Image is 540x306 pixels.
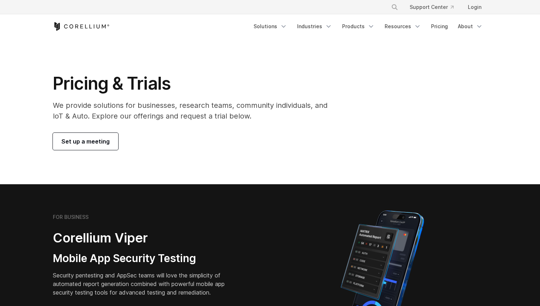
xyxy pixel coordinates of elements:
a: About [454,20,487,33]
h1: Pricing & Trials [53,73,337,94]
button: Search [388,1,401,14]
a: Set up a meeting [53,133,118,150]
a: Industries [293,20,336,33]
div: Navigation Menu [249,20,487,33]
h6: FOR BUSINESS [53,214,89,220]
div: Navigation Menu [382,1,487,14]
a: Solutions [249,20,291,33]
a: Pricing [427,20,452,33]
span: Set up a meeting [61,137,110,146]
a: Products [338,20,379,33]
a: Login [462,1,487,14]
p: We provide solutions for businesses, research teams, community individuals, and IoT & Auto. Explo... [53,100,337,121]
h2: Corellium Viper [53,230,236,246]
p: Security pentesting and AppSec teams will love the simplicity of automated report generation comb... [53,271,236,297]
a: Resources [380,20,425,33]
a: Support Center [404,1,459,14]
a: Corellium Home [53,22,110,31]
h3: Mobile App Security Testing [53,252,236,265]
